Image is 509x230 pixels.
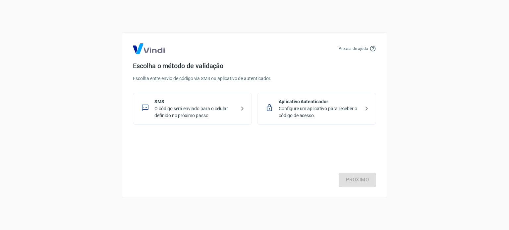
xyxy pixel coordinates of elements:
p: Precisa de ajuda [339,46,368,52]
img: Logo Vind [133,43,165,54]
p: O código será enviado para o celular definido no próximo passo. [154,105,236,119]
p: SMS [154,98,236,105]
div: Aplicativo AutenticadorConfigure um aplicativo para receber o código de acesso. [257,93,376,125]
p: Configure um aplicativo para receber o código de acesso. [279,105,360,119]
p: Escolha entre envio de código via SMS ou aplicativo de autenticador. [133,75,376,82]
h4: Escolha o método de validação [133,62,376,70]
div: SMSO código será enviado para o celular definido no próximo passo. [133,93,252,125]
p: Aplicativo Autenticador [279,98,360,105]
